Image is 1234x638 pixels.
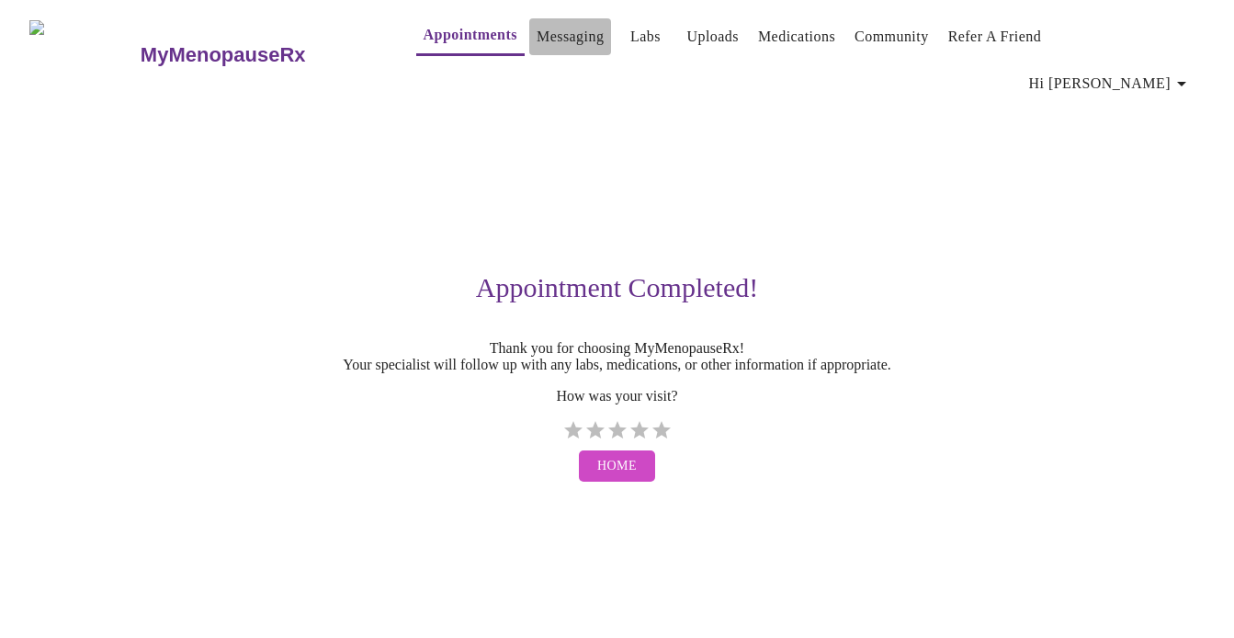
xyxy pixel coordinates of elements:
span: Home [597,455,637,478]
button: Hi [PERSON_NAME] [1022,65,1200,102]
button: Appointments [416,17,525,56]
h3: MyMenopauseRx [141,43,306,67]
a: Medications [758,24,835,50]
h3: Appointment Completed! [51,272,1183,303]
p: How was your visit? [51,388,1183,404]
img: MyMenopauseRx Logo [29,20,138,89]
a: MyMenopauseRx [138,23,379,87]
button: Medications [751,18,843,55]
button: Labs [616,18,674,55]
a: Appointments [424,22,517,48]
a: Messaging [537,24,604,50]
button: Community [847,18,936,55]
a: Uploads [686,24,739,50]
button: Home [579,450,655,483]
a: Community [855,24,929,50]
button: Uploads [679,18,746,55]
a: Home [574,441,660,492]
a: Refer a Friend [948,24,1042,50]
button: Refer a Friend [941,18,1049,55]
button: Messaging [529,18,611,55]
span: Hi [PERSON_NAME] [1029,71,1193,97]
a: Labs [630,24,661,50]
p: Thank you for choosing MyMenopauseRx! Your specialist will follow up with any labs, medications, ... [51,340,1183,373]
